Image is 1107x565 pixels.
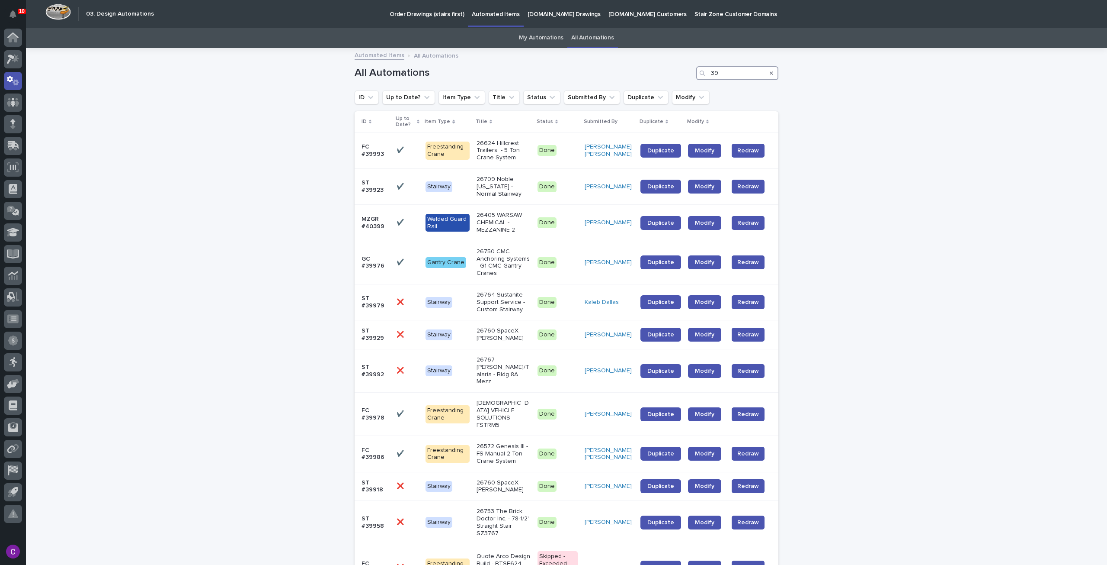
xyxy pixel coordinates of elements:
div: Done [538,217,557,228]
p: Item Type [425,117,450,126]
span: Duplicate [647,483,674,489]
a: Modify [688,328,721,342]
div: Done [538,257,557,268]
span: Duplicate [647,332,674,338]
button: Redraw [732,328,765,342]
span: Duplicate [647,148,674,154]
div: Done [538,181,557,192]
button: Redraw [732,295,765,309]
p: ST #39923 [362,179,390,194]
p: Modify [687,117,704,126]
p: FC #39978 [362,407,390,422]
p: ✔️ [397,181,406,190]
p: 26767 [PERSON_NAME]/Talaria - Bldg 8A Mezz [477,356,531,385]
div: Done [538,145,557,156]
span: Redraw [737,449,759,458]
button: Redraw [732,144,765,158]
button: users-avatar [4,542,22,561]
span: Modify [695,184,714,190]
span: Redraw [737,298,759,307]
button: Redraw [732,216,765,230]
span: Duplicate [647,451,674,457]
div: Done [538,297,557,308]
a: Modify [688,180,721,194]
span: Modify [695,411,714,417]
span: Modify [695,451,714,457]
p: ✔️ [397,217,406,226]
button: Submitted By [564,90,620,104]
span: Duplicate [647,184,674,190]
tr: ST #39929❌❌ Stairway26760 SpaceX - [PERSON_NAME]Done[PERSON_NAME] DuplicateModifyRedraw [355,320,778,349]
span: Modify [695,299,714,305]
img: Workspace Logo [45,4,71,20]
a: Duplicate [640,180,681,194]
p: Duplicate [640,117,663,126]
p: 26709 Noble [US_STATE] - Normal Stairway [477,176,531,197]
a: [PERSON_NAME] [585,183,632,190]
button: Redraw [732,479,765,493]
a: [PERSON_NAME] [PERSON_NAME] [585,447,633,462]
p: ST #39929 [362,327,390,342]
p: 26764 Sustanite Support Service - Custom Stairway [477,291,531,313]
div: Stairway [426,517,452,528]
tr: ST #39923✔️✔️ Stairway26709 Noble [US_STATE] - Normal StairwayDone[PERSON_NAME] DuplicateModifyRe... [355,168,778,204]
a: [PERSON_NAME] [585,410,632,418]
a: [PERSON_NAME] [585,219,632,226]
h2: 03. Design Automations [86,10,154,18]
p: 26750 CMC Anchoring Systems - G1 CMC Gantry Cranes [477,248,531,277]
a: Kaleb Dallas [585,299,619,306]
tr: GC #39976✔️✔️ Gantry Crane26750 CMC Anchoring Systems - G1 CMC Gantry CranesDone[PERSON_NAME] Dup... [355,241,778,284]
p: Title [476,117,487,126]
div: Done [538,517,557,528]
div: Done [538,409,557,420]
button: Modify [672,90,710,104]
a: Duplicate [640,295,681,309]
a: My Automations [519,28,563,48]
h1: All Automations [355,67,693,79]
div: Freestanding Crane [426,142,470,160]
tr: ST #39918❌❌ Stairway26760 SpaceX - [PERSON_NAME]Done[PERSON_NAME] DuplicateModifyRedraw [355,472,778,501]
tr: ST #39979❌❌ Stairway26764 Sustanite Support Service - Custom StairwayDoneKaleb Dallas DuplicateMo... [355,284,778,320]
a: [PERSON_NAME] [585,519,632,526]
div: Done [538,329,557,340]
a: Modify [688,216,721,230]
div: Gantry Crane [426,257,466,268]
p: Up to Date? [396,114,415,130]
a: [PERSON_NAME] [585,483,632,490]
div: Freestanding Crane [426,445,470,463]
p: ✔️ [397,409,406,418]
span: Redraw [737,182,759,191]
a: [PERSON_NAME] [585,331,632,339]
button: Redraw [732,255,765,269]
span: Duplicate [647,520,674,526]
a: Modify [688,364,721,378]
div: Stairway [426,481,452,492]
a: [PERSON_NAME] [585,259,632,266]
div: Done [538,449,557,459]
a: Modify [688,255,721,269]
button: Title [489,90,520,104]
button: Notifications [4,5,22,23]
a: Automated Items [355,50,404,60]
p: ✔️ [397,257,406,266]
button: Redraw [732,447,765,461]
tr: ST #39958❌❌ Stairway26753 The Brick Doctor Inc. - 78-1/2" Straight Stair SZ3767Done[PERSON_NAME] ... [355,501,778,544]
span: Duplicate [647,368,674,374]
a: Duplicate [640,328,681,342]
tr: FC #39978✔️✔️ Freestanding Crane[DEMOGRAPHIC_DATA] VEHICLE SOLUTIONS - FSTRM5Done[PERSON_NAME] Du... [355,393,778,436]
a: Duplicate [640,144,681,158]
p: 26572 Genesis III - FS Manual 2 Ton Crane System [477,443,531,465]
tr: MZGR #40399✔️✔️ Welded Guard Rail26405 WARSAW CHEMICAL - MEZZANINE 2Done[PERSON_NAME] DuplicateMo... [355,205,778,241]
button: Redraw [732,364,765,378]
p: Submitted By [584,117,617,126]
div: Stairway [426,181,452,192]
p: ✔️ [397,145,406,154]
button: Status [523,90,560,104]
a: Modify [688,516,721,529]
span: Redraw [737,258,759,267]
a: Duplicate [640,479,681,493]
input: Search [696,66,778,80]
a: Modify [688,407,721,421]
p: ID [362,117,367,126]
